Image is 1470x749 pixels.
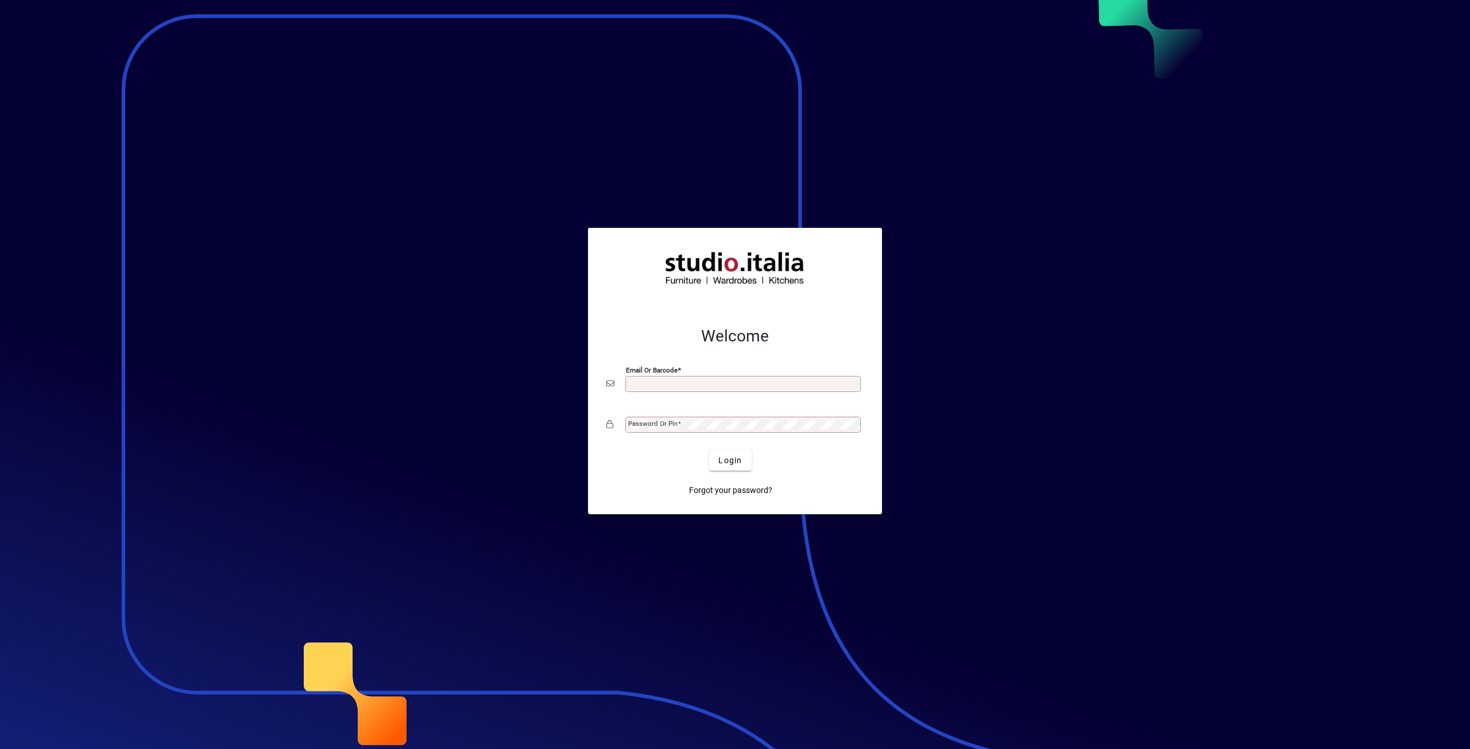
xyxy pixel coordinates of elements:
a: Forgot your password? [684,480,777,500]
h2: Welcome [606,327,864,346]
span: Login [718,455,742,467]
mat-label: Email or Barcode [626,366,678,374]
button: Login [709,450,751,471]
mat-label: Password or Pin [628,420,678,428]
span: Forgot your password? [689,484,772,496]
